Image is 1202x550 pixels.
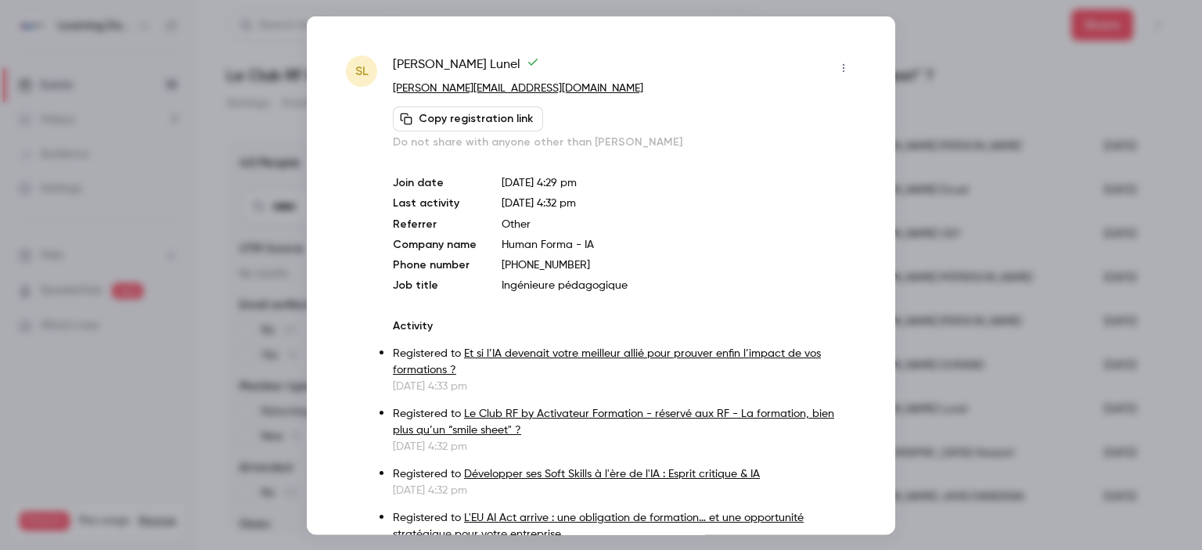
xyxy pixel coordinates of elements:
p: Registered to [393,345,856,378]
div: v 4.0.25 [44,25,77,38]
a: L'EU AI Act arrive : une obligation de formation… et une opportunité stratégique pour votre entre... [393,512,804,539]
p: Job title [393,277,477,293]
p: Registered to [393,466,856,482]
button: Copy registration link [393,106,543,131]
a: Et si l’IA devenait votre meilleur allié pour prouver enfin l’impact de vos formations ? [393,347,821,375]
p: Do not share with anyone other than [PERSON_NAME] [393,134,856,149]
p: Company name [393,236,477,252]
p: [DATE] 4:32 pm [393,482,856,498]
p: Last activity [393,195,477,211]
span: SL [355,61,369,80]
img: tab_keywords_by_traffic_grey.svg [178,91,190,103]
p: Join date [393,174,477,190]
p: [DATE] 4:33 pm [393,378,856,394]
p: Activity [393,318,856,333]
p: [DATE] 4:29 pm [502,174,856,190]
a: Développer ses Soft Skills à l'ère de l'IA : Esprit critique & IA [464,468,760,479]
img: logo_orange.svg [25,25,38,38]
img: website_grey.svg [25,41,38,53]
p: Human Forma - IA [502,236,856,252]
div: Domaine: [DOMAIN_NAME] [41,41,177,53]
p: Registered to [393,509,856,542]
a: Le Club RF by Activateur Formation - réservé aux RF - La formation, bien plus qu’un “smile sheet" ? [393,408,834,435]
span: [DATE] 4:32 pm [502,197,576,208]
p: Other [502,216,856,232]
img: tab_domain_overview_orange.svg [63,91,76,103]
p: [PHONE_NUMBER] [502,257,856,272]
p: [DATE] 4:32 pm [393,438,856,454]
p: Phone number [393,257,477,272]
p: Registered to [393,405,856,438]
p: Ingénieure pédagogique [502,277,856,293]
a: [PERSON_NAME][EMAIL_ADDRESS][DOMAIN_NAME] [393,82,643,93]
div: Domaine [81,92,121,102]
span: [PERSON_NAME] Lunel [393,55,539,80]
div: Mots-clés [195,92,239,102]
p: Referrer [393,216,477,232]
